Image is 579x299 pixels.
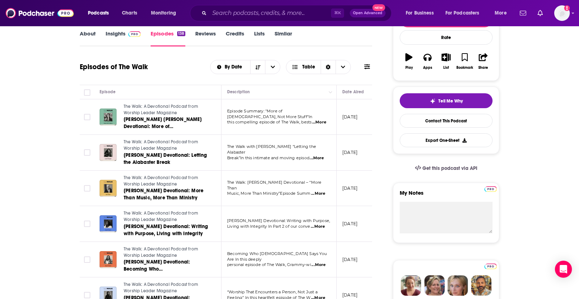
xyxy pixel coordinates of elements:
span: For Business [406,8,434,18]
span: Break”In this intimate and moving episod [227,155,309,160]
div: Sort Direction [321,60,336,74]
p: [DATE] [342,185,358,191]
span: ...More [310,155,324,161]
span: this compelling episode of The Walk, bests [227,120,311,124]
span: ...More [311,262,326,268]
button: open menu [441,7,490,19]
label: My Notes [400,189,493,202]
span: [PERSON_NAME] [PERSON_NAME] Devotional: More of [DEMOGRAPHIC_DATA], Not More Stuff [124,116,202,144]
a: InsightsPodchaser Pro [106,30,141,46]
span: The Walk: A Devotional Podcast from Worship Leader Magazine [124,282,198,293]
div: Episode [100,88,116,96]
span: More [495,8,507,18]
button: open menu [210,65,251,70]
span: The Walk: A Devotional Podcast from Worship Leader Magazine [124,247,198,258]
div: 138 [177,31,185,36]
p: [DATE] [342,221,358,227]
div: Bookmark [456,66,473,70]
span: Tell Me Why [438,98,463,104]
button: tell me why sparkleTell Me Why [400,93,493,108]
a: The Walk: A Devotional Podcast from Worship Leader Magazine [124,210,209,223]
span: [PERSON_NAME] Devotional: Writing with Purpose, [227,218,330,223]
a: Contact This Podcast [400,114,493,128]
div: List [443,66,449,70]
a: The Walk: A Devotional Podcast from Worship Leader Magazine [124,104,209,116]
p: [DATE] [342,114,358,120]
div: Play [405,66,413,70]
p: [DATE] [342,256,358,262]
span: Open Advanced [353,11,382,15]
a: The Walk: A Devotional Podcast from Worship Leader Magazine [124,282,209,294]
span: [PERSON_NAME] Devotional: Letting the Alabaster Break [124,152,207,165]
h2: Choose List sort [210,60,281,74]
span: Toggle select row [84,149,90,156]
a: [PERSON_NAME] Devotional: Letting the Alabaster Break [124,152,209,166]
span: Podcasts [88,8,109,18]
div: Apps [423,66,432,70]
img: Podchaser - Follow, Share and Rate Podcasts [6,6,74,20]
span: The Walk: [PERSON_NAME] Devotional – “More Than [227,180,321,190]
span: Logged in as lsusanto [554,5,570,21]
img: Podchaser Pro [484,186,497,192]
div: Date Aired [342,88,364,96]
input: Search podcasts, credits, & more... [209,7,331,19]
a: The Walk: A Devotional Podcast from Worship Leader Magazine [124,175,209,187]
span: Living with Integrity In Part 2 of our conve [227,224,310,229]
button: Sort Direction [250,60,265,74]
button: open menu [265,60,280,74]
span: Episode Summary: "More of [DEMOGRAPHIC_DATA], Not More Stuff"In [227,109,312,119]
img: User Profile [554,5,570,21]
span: ...More [312,120,326,125]
button: Open AdvancedNew [350,9,386,17]
span: ...More [311,191,325,196]
button: Play [400,49,418,74]
button: open menu [401,7,443,19]
a: [PERSON_NAME] Devotional: More Than Music, More Than Ministry [124,187,209,201]
img: Podchaser Pro [128,31,141,37]
span: Becoming Who [DEMOGRAPHIC_DATA] Says You Are In this deeply [227,251,327,262]
button: List [437,49,455,74]
span: [PERSON_NAME] Devotional: More Than Music, More Than Ministry [124,188,203,201]
img: Sydney Profile [401,275,421,296]
button: Apps [418,49,437,74]
img: Podchaser Pro [484,264,497,269]
span: The Walk with [PERSON_NAME] “Letting the Alabaster [227,144,316,155]
span: By Date [225,65,244,70]
button: Column Actions [326,88,335,96]
img: Barbara Profile [424,275,445,296]
span: [PERSON_NAME] Devotional: Writing with Purpose, Living with Integrity [124,223,208,237]
span: ...More [311,224,325,229]
p: [DATE] [342,149,358,155]
a: Charts [117,7,141,19]
span: [PERSON_NAME] Devotional: Becoming Who [DEMOGRAPHIC_DATA] Says You Are [124,259,208,279]
button: open menu [146,7,185,19]
a: The Walk: A Devotional Podcast from Worship Leader Magazine [124,139,209,151]
button: open menu [490,7,516,19]
div: Open Intercom Messenger [555,261,572,278]
a: Show notifications dropdown [517,7,529,19]
span: For Podcasters [445,8,479,18]
span: The Walk: A Devotional Podcast from Worship Leader Magazine [124,139,198,151]
span: Music, More Than Ministry”Episode Summ [227,191,311,196]
div: Rate [400,30,493,45]
span: ⌘ K [331,9,344,18]
span: Get this podcast via API [422,165,477,171]
h1: Episodes of The Walk [80,62,148,71]
a: About [80,30,96,46]
button: Export One-Sheet [400,133,493,147]
button: Show profile menu [554,5,570,21]
a: Episodes138 [151,30,185,46]
span: Table [302,65,315,70]
h2: Choose View [286,60,351,74]
img: tell me why sparkle [430,98,435,104]
svg: Add a profile image [564,5,570,11]
span: personal episode of The Walk, Grammy-wi [227,262,311,267]
div: Share [478,66,488,70]
a: Pro website [484,262,497,269]
span: The Walk: A Devotional Podcast from Worship Leader Magazine [124,211,198,222]
a: Get this podcast via API [409,160,483,177]
img: Jon Profile [471,275,491,296]
a: [PERSON_NAME] Devotional: Becoming Who [DEMOGRAPHIC_DATA] Says You Are [124,259,209,273]
a: Reviews [195,30,216,46]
